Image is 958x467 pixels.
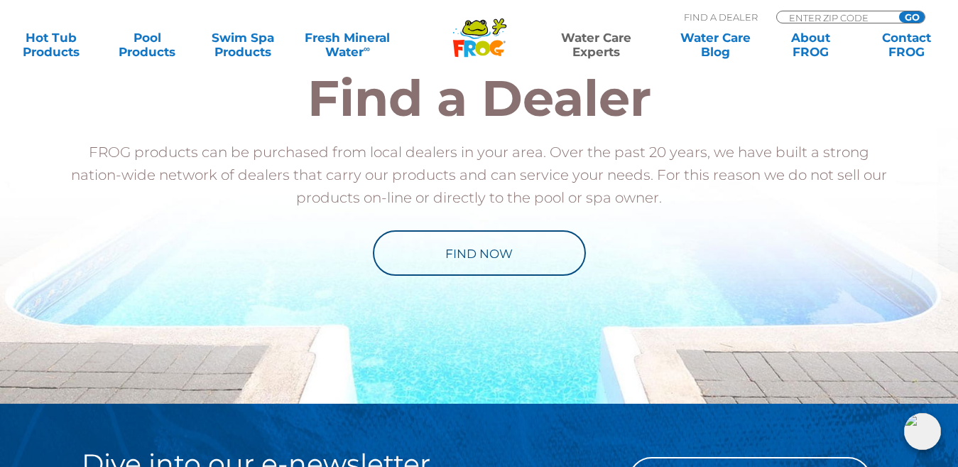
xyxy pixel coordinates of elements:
[301,31,394,59] a: Fresh MineralWater∞
[373,230,586,276] a: Find Now
[205,31,280,59] a: Swim SpaProducts
[64,73,895,123] h2: Find a Dealer
[904,413,941,450] img: openIcon
[899,11,925,23] input: GO
[110,31,185,59] a: PoolProducts
[869,31,944,59] a: ContactFROG
[64,141,895,209] p: FROG products can be purchased from local dealers in your area. Over the past 20 years, we have b...
[536,31,657,59] a: Water CareExperts
[14,31,89,59] a: Hot TubProducts
[684,11,758,23] p: Find A Dealer
[364,43,370,54] sup: ∞
[774,31,849,59] a: AboutFROG
[788,11,883,23] input: Zip Code Form
[678,31,753,59] a: Water CareBlog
